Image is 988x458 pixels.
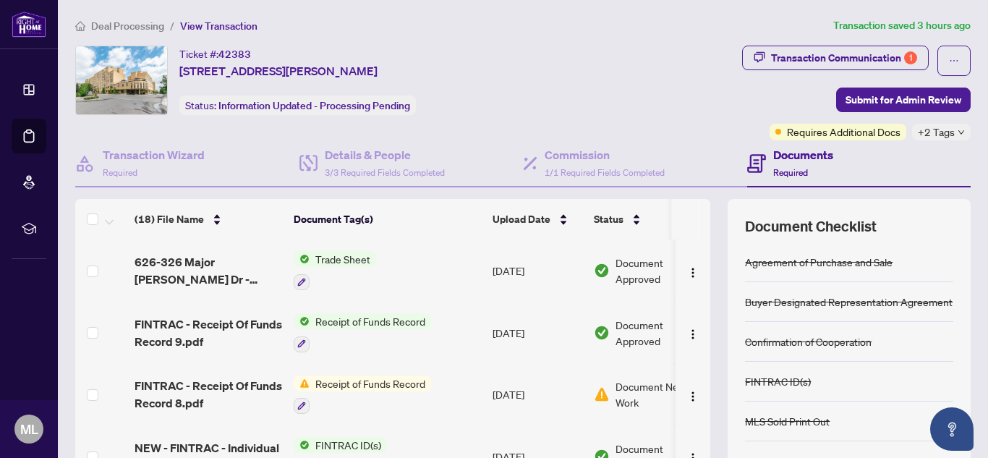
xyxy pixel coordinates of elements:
[487,199,588,239] th: Upload Date
[958,129,965,136] span: down
[616,317,705,349] span: Document Approved
[294,313,431,352] button: Status IconReceipt of Funds Record
[594,386,610,402] img: Document Status
[135,315,282,350] span: FINTRAC - Receipt Of Funds Record 9.pdf
[103,167,137,178] span: Required
[310,437,387,453] span: FINTRAC ID(s)
[904,51,917,64] div: 1
[833,17,971,34] article: Transaction saved 3 hours ago
[12,11,46,38] img: logo
[681,321,704,344] button: Logo
[76,46,167,114] img: IMG-N12231837_1.jpg
[487,302,588,364] td: [DATE]
[846,88,961,111] span: Submit for Admin Review
[135,211,204,227] span: (18) File Name
[288,199,487,239] th: Document Tag(s)
[545,167,665,178] span: 1/1 Required Fields Completed
[681,383,704,406] button: Logo
[742,46,929,70] button: Transaction Communication1
[294,313,310,329] img: Status Icon
[487,364,588,426] td: [DATE]
[588,199,711,239] th: Status
[745,373,811,389] div: FINTRAC ID(s)
[294,437,310,453] img: Status Icon
[594,325,610,341] img: Document Status
[930,407,974,451] button: Open asap
[745,294,953,310] div: Buyer Designated Representation Agreement
[294,251,376,290] button: Status IconTrade Sheet
[687,267,699,279] img: Logo
[310,251,376,267] span: Trade Sheet
[616,378,705,410] span: Document Needs Work
[310,313,431,329] span: Receipt of Funds Record
[310,376,431,391] span: Receipt of Funds Record
[218,99,410,112] span: Information Updated - Processing Pending
[179,96,416,115] div: Status:
[681,259,704,282] button: Logo
[20,419,38,439] span: ML
[180,20,257,33] span: View Transaction
[687,391,699,402] img: Logo
[179,62,378,80] span: [STREET_ADDRESS][PERSON_NAME]
[493,211,550,227] span: Upload Date
[91,20,164,33] span: Deal Processing
[294,376,310,391] img: Status Icon
[594,211,623,227] span: Status
[103,146,205,164] h4: Transaction Wizard
[75,21,85,31] span: home
[773,167,808,178] span: Required
[745,216,877,237] span: Document Checklist
[135,253,282,288] span: 626-326 Major [PERSON_NAME] Dr - REVISED TS 1.pdf
[294,376,431,415] button: Status IconReceipt of Funds Record
[918,124,955,140] span: +2 Tags
[836,88,971,112] button: Submit for Admin Review
[745,413,830,429] div: MLS Sold Print Out
[687,328,699,340] img: Logo
[616,255,705,287] span: Document Approved
[179,46,251,62] div: Ticket #:
[949,56,959,66] span: ellipsis
[129,199,288,239] th: (18) File Name
[545,146,665,164] h4: Commission
[594,263,610,279] img: Document Status
[487,239,588,302] td: [DATE]
[325,167,445,178] span: 3/3 Required Fields Completed
[135,377,282,412] span: FINTRAC - Receipt Of Funds Record 8.pdf
[170,17,174,34] li: /
[773,146,833,164] h4: Documents
[787,124,900,140] span: Requires Additional Docs
[745,334,872,349] div: Confirmation of Cooperation
[745,254,893,270] div: Agreement of Purchase and Sale
[325,146,445,164] h4: Details & People
[771,46,917,69] div: Transaction Communication
[218,48,251,61] span: 42383
[294,251,310,267] img: Status Icon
